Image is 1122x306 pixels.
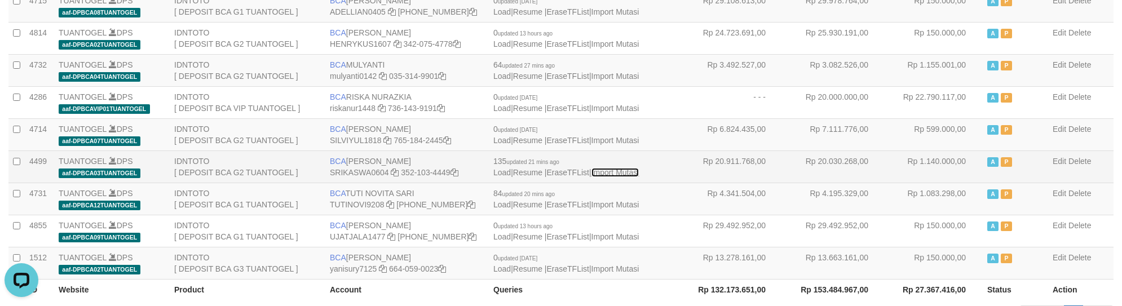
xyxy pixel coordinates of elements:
[885,54,983,86] td: Rp 1.155.001,00
[591,104,639,113] a: Import Mutasi
[325,183,489,215] td: TUTI NOVITA SARI [PHONE_NUMBER]
[54,22,170,54] td: DPS
[170,279,325,300] th: Product
[513,136,542,145] a: Resume
[25,86,54,118] td: 4286
[546,200,589,209] a: EraseTFList
[987,221,999,231] span: Active
[783,150,885,183] td: Rp 20.030.268,00
[1068,92,1091,101] a: Delete
[443,136,451,145] a: Copy 7651842445 to clipboard
[330,168,389,177] a: SRIKASWA0604
[493,221,639,241] span: | | |
[885,247,983,279] td: Rp 150.000,00
[783,279,885,300] th: Rp 153.484.967,00
[59,92,107,101] a: TUANTOGEL
[330,92,346,101] span: BCA
[1001,221,1012,231] span: Paused
[170,247,325,279] td: IDNTOTO [ DEPOSIT BCA G3 TUANTOGEL ]
[987,93,999,103] span: Active
[59,233,140,242] span: aaf-DPBCA09TUANTOGEL
[5,5,38,38] button: Open LiveChat chat widget
[546,39,589,48] a: EraseTFList
[783,215,885,247] td: Rp 29.492.952,00
[170,215,325,247] td: IDNTOTO [ DEPOSIT BCA G1 TUANTOGEL ]
[493,157,639,177] span: | | |
[493,221,553,230] span: 0
[591,264,639,273] a: Import Mutasi
[680,86,783,118] td: - - -
[987,189,999,199] span: Active
[506,159,559,165] span: updated 21 mins ago
[783,54,885,86] td: Rp 3.082.526,00
[1068,189,1091,198] a: Delete
[493,7,511,16] a: Load
[680,247,783,279] td: Rp 13.278.161,00
[591,200,639,209] a: Import Mutasi
[546,136,589,145] a: EraseTFList
[513,200,542,209] a: Resume
[680,54,783,86] td: Rp 3.492.527,00
[987,61,999,70] span: Active
[330,136,382,145] a: SILVIYUL1818
[513,264,542,273] a: Resume
[987,125,999,135] span: Active
[1001,254,1012,263] span: Paused
[493,253,537,262] span: 0
[54,279,170,300] th: Website
[502,191,555,197] span: updated 20 mins ago
[54,150,170,183] td: DPS
[25,247,54,279] td: 1512
[59,8,140,17] span: aaf-DPBCA08TUANTOGEL
[1068,125,1091,134] a: Delete
[680,22,783,54] td: Rp 24.723.691,00
[54,215,170,247] td: DPS
[59,168,140,178] span: aaf-DPBCA03TUANTOGEL
[498,95,537,101] span: updated [DATE]
[25,215,54,247] td: 4855
[325,22,489,54] td: [PERSON_NAME] 342-075-4778
[493,232,511,241] a: Load
[498,127,537,133] span: updated [DATE]
[330,157,346,166] span: BCA
[59,136,140,146] span: aaf-DPBCA07TUANTOGEL
[25,183,54,215] td: 4731
[467,200,475,209] a: Copy 5665095298 to clipboard
[325,247,489,279] td: [PERSON_NAME] 664-059-0023
[680,279,783,300] th: Rp 132.173.651,00
[783,247,885,279] td: Rp 13.663.161,00
[391,168,399,177] a: Copy SRIKASWA0604 to clipboard
[330,7,386,16] a: ADELLIAN0405
[1001,189,1012,199] span: Paused
[437,104,445,113] a: Copy 7361439191 to clipboard
[1053,28,1066,37] a: Edit
[170,183,325,215] td: IDNTOTO [ DEPOSIT BCA G1 TUANTOGEL ]
[493,39,511,48] a: Load
[438,264,446,273] a: Copy 6640590023 to clipboard
[783,22,885,54] td: Rp 25.930.191,00
[59,72,140,82] span: aaf-DPBCA04TUANTOGEL
[379,264,387,273] a: Copy yanisury7125 to clipboard
[1053,125,1066,134] a: Edit
[546,72,589,81] a: EraseTFList
[170,86,325,118] td: IDNTOTO [ DEPOSIT BCA VIP TUANTOGEL ]
[591,39,639,48] a: Import Mutasi
[388,7,396,16] a: Copy ADELLIAN0405 to clipboard
[493,104,511,113] a: Load
[498,223,553,229] span: updated 13 hours ago
[378,104,386,113] a: Copy riskanur1448 to clipboard
[498,30,553,37] span: updated 13 hours ago
[885,22,983,54] td: Rp 150.000,00
[1068,60,1091,69] a: Delete
[59,40,140,50] span: aaf-DPBCA02TUANTOGEL
[1053,221,1066,230] a: Edit
[330,200,384,209] a: TUTINOVI9208
[383,136,391,145] a: Copy SILVIYUL1818 to clipboard
[170,22,325,54] td: IDNTOTO [ DEPOSIT BCA G2 TUANTOGEL ]
[59,157,107,166] a: TUANTOGEL
[1068,28,1091,37] a: Delete
[330,221,346,230] span: BCA
[59,104,150,114] span: aaf-DPBCAVIP01TUANTOGEL
[386,200,394,209] a: Copy TUTINOVI9208 to clipboard
[783,118,885,150] td: Rp 7.111.776,00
